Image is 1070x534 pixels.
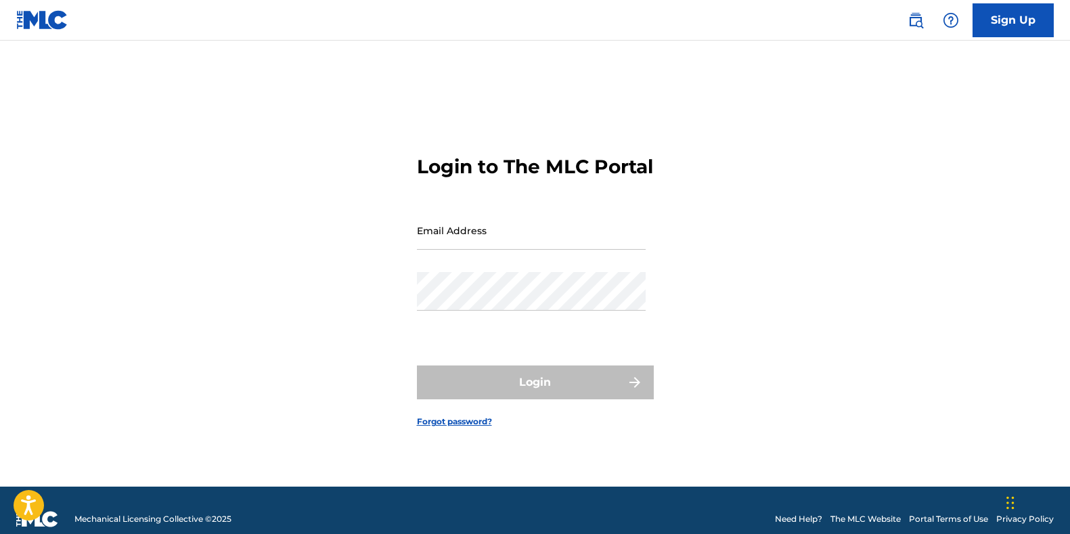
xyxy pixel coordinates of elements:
[909,513,988,525] a: Portal Terms of Use
[973,3,1054,37] a: Sign Up
[902,7,929,34] a: Public Search
[1002,469,1070,534] iframe: Chat Widget
[775,513,822,525] a: Need Help?
[16,10,68,30] img: MLC Logo
[937,7,964,34] div: Help
[74,513,231,525] span: Mechanical Licensing Collective © 2025
[417,416,492,428] a: Forgot password?
[830,513,901,525] a: The MLC Website
[1006,483,1015,523] div: Drag
[16,511,58,527] img: logo
[417,155,653,179] h3: Login to The MLC Portal
[943,12,959,28] img: help
[908,12,924,28] img: search
[996,513,1054,525] a: Privacy Policy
